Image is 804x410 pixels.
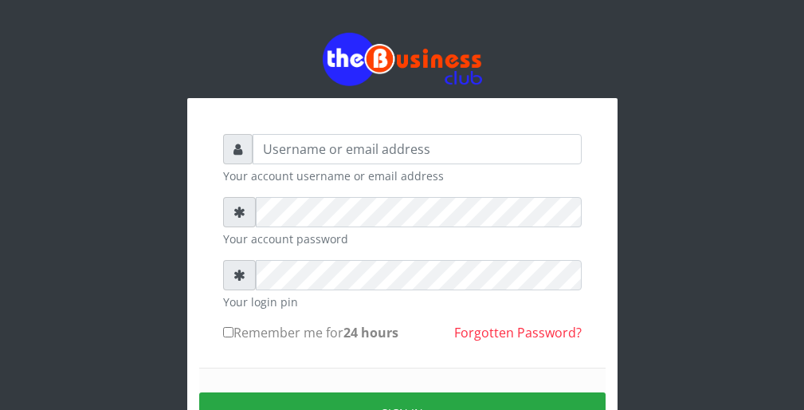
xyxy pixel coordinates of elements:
[223,294,582,310] small: Your login pin
[253,134,582,164] input: Username or email address
[223,168,582,184] small: Your account username or email address
[454,324,582,341] a: Forgotten Password?
[223,323,398,342] label: Remember me for
[223,231,582,247] small: Your account password
[223,327,233,337] input: Remember me for24 hours
[343,324,398,341] b: 24 hours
